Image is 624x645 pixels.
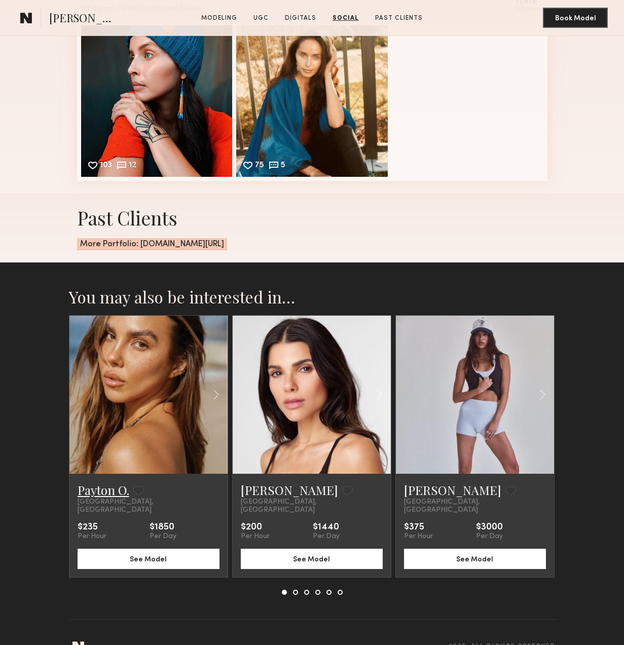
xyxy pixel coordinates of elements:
div: $235 [78,522,106,533]
span: [GEOGRAPHIC_DATA], [GEOGRAPHIC_DATA] [78,498,219,514]
span: [GEOGRAPHIC_DATA], [GEOGRAPHIC_DATA] [404,498,546,514]
span: More Portfolio: [DOMAIN_NAME][URL] [77,238,227,250]
span: [GEOGRAPHIC_DATA], [GEOGRAPHIC_DATA] [241,498,383,514]
a: UGC [249,14,273,23]
a: See Model [404,554,546,563]
div: 75 [255,162,264,171]
button: See Model [404,549,546,569]
div: 5 [281,162,285,171]
div: $200 [241,522,270,533]
a: [PERSON_NAME] [241,482,338,498]
div: Per Hour [404,533,433,541]
a: Digitals [281,14,320,23]
div: Per Day [476,533,503,541]
div: $375 [404,522,433,533]
div: $3000 [476,522,503,533]
div: Per Hour [241,533,270,541]
div: Per Day [313,533,340,541]
a: [PERSON_NAME] [404,482,501,498]
a: See Model [78,554,219,563]
a: See Model [241,554,383,563]
div: 12 [129,162,136,171]
button: See Model [78,549,219,569]
div: 103 [100,162,112,171]
a: Payton O. [78,482,129,498]
div: Past Clients [77,205,547,230]
div: $1440 [313,522,340,533]
button: See Model [241,549,383,569]
h2: You may also be interested in… [69,287,556,307]
a: Book Model [543,13,608,22]
div: $1850 [150,522,176,533]
button: Book Model [543,8,608,28]
div: Per Day [150,533,176,541]
div: Per Hour [78,533,106,541]
a: Modeling [197,14,241,23]
a: Social [328,14,363,23]
span: [PERSON_NAME] [49,10,120,28]
a: Past Clients [371,14,427,23]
